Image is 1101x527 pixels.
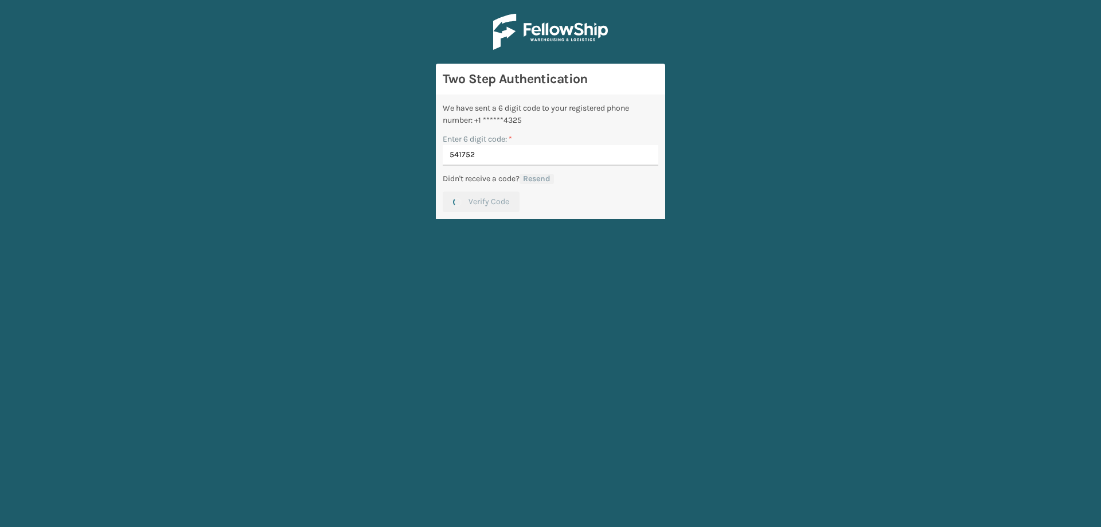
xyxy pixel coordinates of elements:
[520,174,554,184] button: Resend
[443,71,658,88] h3: Two Step Authentication
[493,14,608,50] img: Logo
[443,192,520,212] button: Verify Code
[443,173,520,185] p: Didn't receive a code?
[443,133,512,145] label: Enter 6 digit code:
[443,102,658,126] div: We have sent a 6 digit code to your registered phone number: +1 ******4325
